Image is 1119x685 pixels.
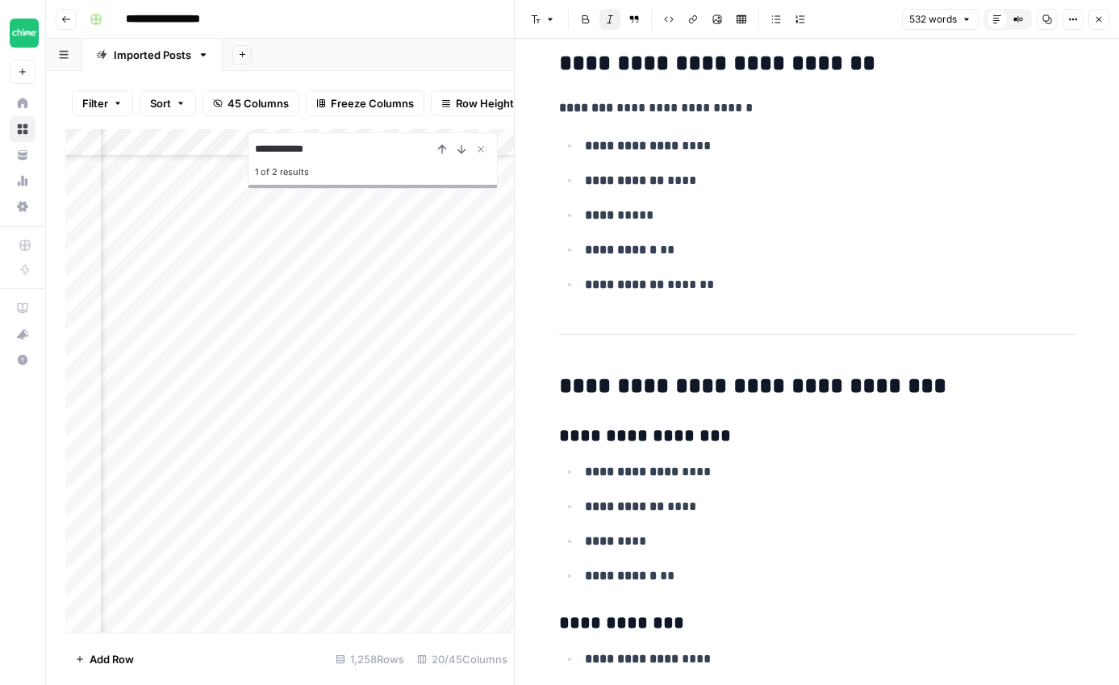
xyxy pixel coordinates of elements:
button: What's new? [10,321,35,347]
div: What's new? [10,322,35,346]
button: Close Search [471,140,491,159]
button: Add Row [65,646,144,672]
a: Usage [10,168,35,194]
a: AirOps Academy [10,295,35,321]
button: Sort [140,90,196,116]
button: Filter [72,90,133,116]
button: Workspace: Chime [10,13,35,53]
a: Browse [10,116,35,142]
img: Chime Logo [10,19,39,48]
button: 45 Columns [203,90,299,116]
a: Home [10,90,35,116]
div: Imported Posts [114,47,191,63]
button: Freeze Columns [306,90,424,116]
a: Your Data [10,142,35,168]
button: 532 words [902,9,979,30]
span: Row Height [456,95,514,111]
div: 1,258 Rows [329,646,411,672]
a: Imported Posts [82,39,223,71]
span: Freeze Columns [331,95,414,111]
span: Filter [82,95,108,111]
div: 20/45 Columns [411,646,514,672]
span: 532 words [909,12,957,27]
button: Next Result [452,140,471,159]
span: Add Row [90,651,134,667]
button: Help + Support [10,347,35,373]
div: 1 of 2 results [255,162,491,182]
button: Row Height [431,90,524,116]
button: Previous Result [432,140,452,159]
span: 45 Columns [228,95,289,111]
span: Sort [150,95,171,111]
a: Settings [10,194,35,219]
